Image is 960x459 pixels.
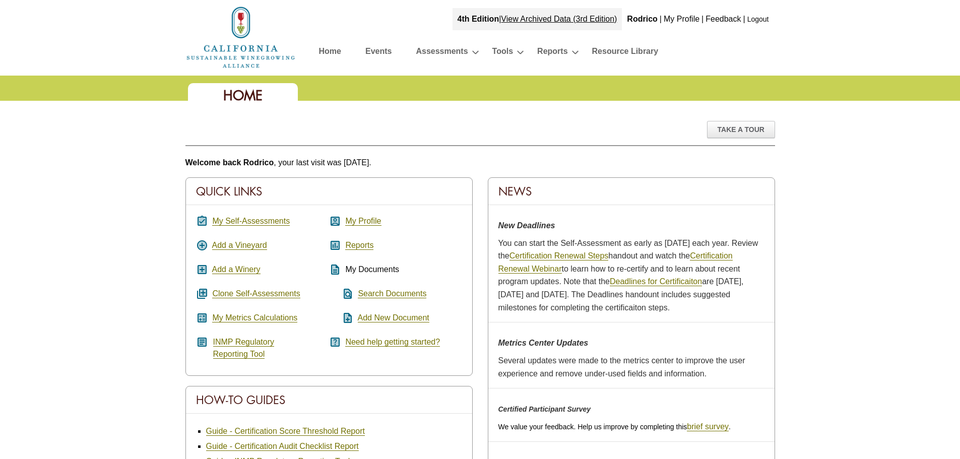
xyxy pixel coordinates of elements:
[498,237,764,314] p: You can start the Self-Assessment as early as [DATE] each year. Review the handout and watch the ...
[185,5,296,70] img: logo_cswa2x.png
[488,178,775,205] div: News
[212,241,267,250] a: Add a Vineyard
[196,239,208,251] i: add_circle
[687,422,729,431] a: brief survey
[196,288,208,300] i: queue
[196,336,208,348] i: article
[223,87,263,104] span: Home
[185,156,775,169] p: , your last visit was [DATE].
[498,405,591,413] em: Certified Participant Survey
[186,386,472,414] div: How-To Guides
[498,423,731,431] span: We value your feedback. Help us improve by completing this .
[706,15,741,23] a: Feedback
[707,121,775,138] div: Take A Tour
[592,44,659,62] a: Resource Library
[498,251,733,274] a: Certification Renewal Webinar
[664,15,699,23] a: My Profile
[186,178,472,205] div: Quick Links
[416,44,468,62] a: Assessments
[659,8,663,30] div: |
[185,158,274,167] b: Welcome back Rodrico
[319,44,341,62] a: Home
[196,312,208,324] i: calculate
[742,8,746,30] div: |
[212,217,290,226] a: My Self-Assessments
[329,239,341,251] i: assessment
[185,32,296,41] a: Home
[213,338,275,359] a: INMP RegulatoryReporting Tool
[329,336,341,348] i: help_center
[700,8,705,30] div: |
[458,15,499,23] strong: 4th Edition
[329,288,354,300] i: find_in_page
[610,277,702,286] a: Deadlines for Certificaiton
[498,221,555,230] strong: New Deadlines
[537,44,567,62] a: Reports
[627,15,657,23] b: Rodrico
[206,427,365,436] a: Guide - Certification Score Threshold Report
[206,442,359,451] a: Guide - Certification Audit Checklist Report
[329,264,341,276] i: description
[345,265,399,274] span: My Documents
[453,8,622,30] div: |
[329,215,341,227] i: account_box
[212,265,261,274] a: Add a Winery
[345,338,440,347] a: Need help getting started?
[498,339,589,347] strong: Metrics Center Updates
[365,44,392,62] a: Events
[212,289,300,298] a: Clone Self-Assessments
[329,312,354,324] i: note_add
[358,289,426,298] a: Search Documents
[501,15,617,23] a: View Archived Data (3rd Edition)
[509,251,609,260] a: Certification Renewal Steps
[196,215,208,227] i: assignment_turned_in
[345,241,373,250] a: Reports
[345,217,381,226] a: My Profile
[358,313,429,322] a: Add New Document
[212,313,297,322] a: My Metrics Calculations
[747,15,769,23] a: Logout
[498,356,745,378] span: Several updates were made to the metrics center to improve the user experience and remove under-u...
[492,44,513,62] a: Tools
[196,264,208,276] i: add_box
